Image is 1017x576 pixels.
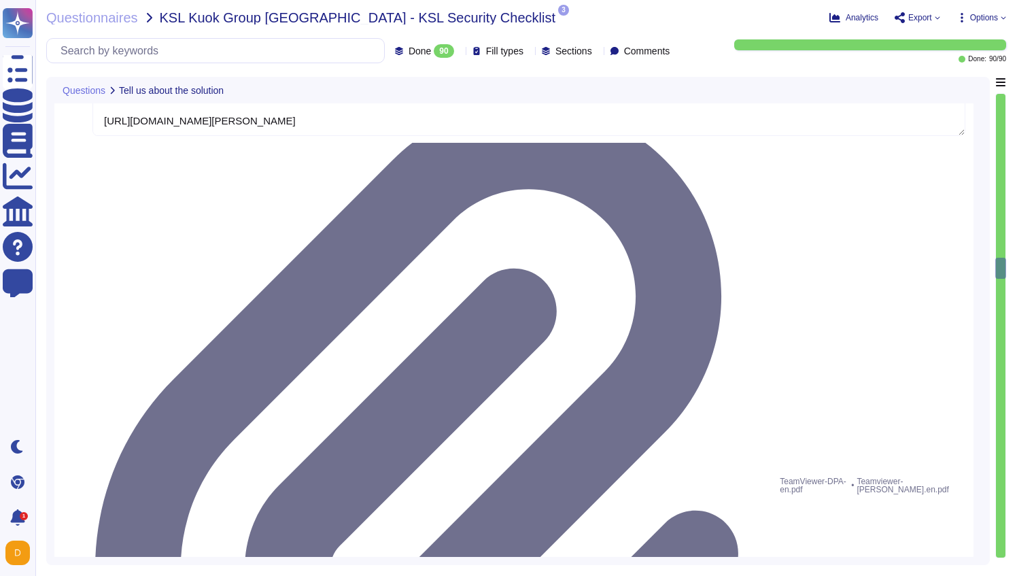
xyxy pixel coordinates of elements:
[160,11,555,24] span: KSL Kuok Group [GEOGRAPHIC_DATA] - KSL Security Checklist
[857,475,965,496] span: Teamviewer-[PERSON_NAME].en.pdf
[908,14,932,22] span: Export
[829,12,878,23] button: Analytics
[624,46,670,56] span: Comments
[558,5,569,16] span: 3
[3,538,39,568] button: user
[409,46,431,56] span: Done
[92,73,965,136] textarea: See teamviewer DPA [URL][DOMAIN_NAME] [URL][DOMAIN_NAME][PERSON_NAME]
[20,512,28,520] div: 1
[968,56,986,63] span: Done:
[434,44,453,58] div: 90
[63,86,105,95] span: Questions
[851,481,854,490] span: •
[46,11,138,24] span: Questionnaires
[555,46,592,56] span: Sections
[54,39,384,63] input: Search by keywords
[970,14,998,22] span: Options
[989,56,1006,63] span: 90 / 90
[780,475,854,496] span: TeamViewer-DPA-en.pdf
[846,14,878,22] span: Analytics
[5,541,30,565] img: user
[486,46,523,56] span: Fill types
[119,86,224,95] span: Tell us about the solution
